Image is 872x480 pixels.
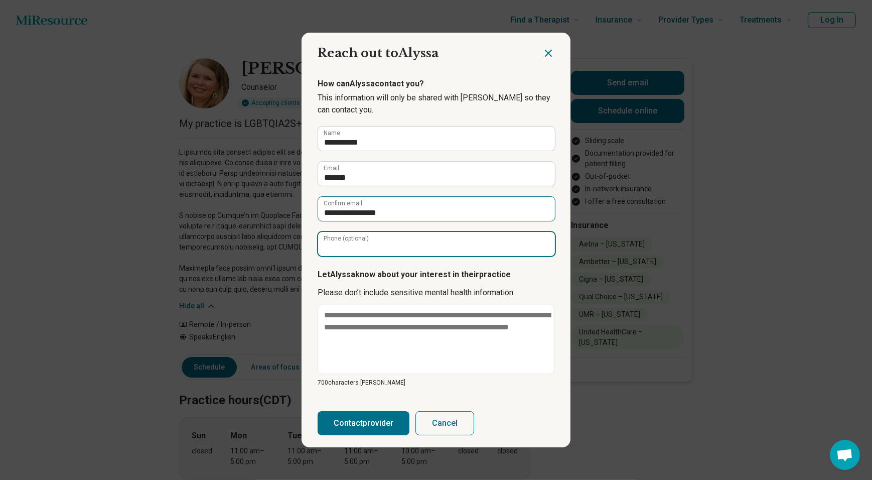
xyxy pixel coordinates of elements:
[318,378,554,387] p: 700 characters [PERSON_NAME]
[318,287,554,299] p: Please don’t include sensitive mental health information.
[324,165,339,171] label: Email
[318,411,409,435] button: Contactprovider
[415,411,474,435] button: Cancel
[318,78,554,90] p: How can Alyssa contact you?
[318,269,554,281] p: Let Alyssa know about your interest in their practice
[318,92,554,116] p: This information will only be shared with [PERSON_NAME] so they can contact you.
[324,200,362,206] label: Confirm email
[324,130,340,136] label: Name
[318,46,439,60] span: Reach out to Alyssa
[324,235,369,242] label: Phone (optional)
[542,47,554,59] button: Close dialog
